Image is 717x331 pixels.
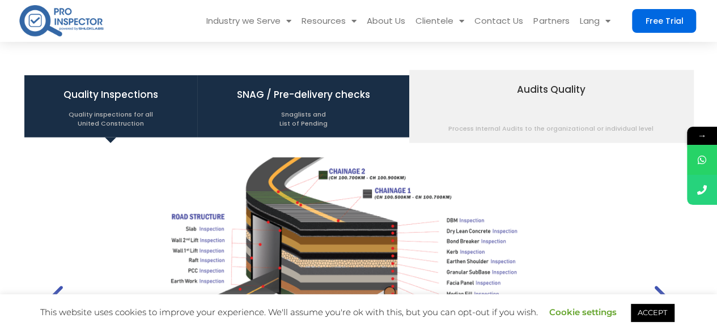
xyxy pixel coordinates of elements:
span: Audits Quality [448,80,654,133]
div: Previous slide [45,283,70,309]
span: → [687,127,717,145]
span: Free Trial [645,17,683,25]
span: Snaglists and List of Pending [237,104,370,128]
span: Quality Inspections [63,85,158,128]
a: Cookie settings [549,307,617,317]
div: Next slide [647,283,673,309]
a: ACCEPT [631,304,674,321]
img: pro-inspector-logo [18,3,105,38]
a: Free Trial [632,9,696,33]
span: SNAG / Pre-delivery checks [237,85,370,128]
span: Process Internal Audits to the organizational or individual level [448,118,654,133]
span: This website uses cookies to improve your experience. We'll assume you're ok with this, but you c... [40,307,677,317]
span: Quality inspections for all United Construction [63,104,158,128]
